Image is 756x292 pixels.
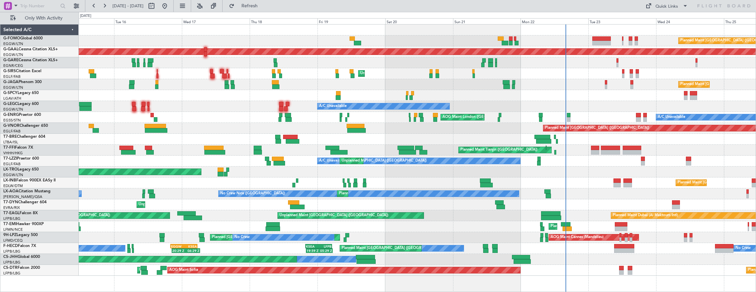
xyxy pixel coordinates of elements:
a: EGGW/LTN [3,52,23,57]
div: 19:59 Z [307,249,319,253]
a: G-SIRSCitation Excel [3,69,41,73]
div: A/C Unavailable [GEOGRAPHIC_DATA] ([GEOGRAPHIC_DATA]) [319,156,427,166]
span: G-GAAL [3,47,19,51]
div: Sat 20 [385,18,453,24]
span: T7-DYN [3,200,18,204]
span: T7-LZZI [3,157,17,161]
div: AOG Maint London ([GEOGRAPHIC_DATA]) [442,112,517,122]
a: G-FOMOGlobal 6000 [3,36,43,40]
span: Refresh [236,4,264,8]
div: Planned Maint Tianjin ([GEOGRAPHIC_DATA]) [460,145,537,155]
a: G-LEGCLegacy 600 [3,102,39,106]
div: Planned Maint Dubai (Al Maktoum Intl) [613,211,678,220]
a: G-VNORChallenger 650 [3,124,48,128]
span: CS-JHH [3,255,18,259]
a: T7-EMIHawker 900XP [3,222,44,226]
span: F-HECD [3,244,18,248]
div: Unplanned Maint [GEOGRAPHIC_DATA] ([GEOGRAPHIC_DATA]) [279,211,388,220]
a: LTBA/ISL [3,140,18,145]
span: LX-AOA [3,189,19,193]
a: LX-INBFalcon 900EX EASy II [3,178,56,182]
div: Planned Maint Sofia [139,265,173,275]
a: T7-BREChallenger 604 [3,135,45,139]
span: G-LEGC [3,102,18,106]
div: Fri 19 [317,18,385,24]
span: T7-BRE [3,135,17,139]
div: Planned Maint [GEOGRAPHIC_DATA] ([GEOGRAPHIC_DATA]) [342,243,446,253]
a: EGGW/LTN [3,107,23,112]
button: Refresh [226,1,266,11]
span: G-VNOR [3,124,20,128]
div: 06:29 Z [186,249,199,253]
span: LX-INB [3,178,16,182]
span: 9H-LPZ [3,233,17,237]
span: G-JAGA [3,80,19,84]
a: EGNR/CEG [3,63,23,68]
div: Thu 18 [250,18,317,24]
a: [PERSON_NAME]/QSA [3,194,42,199]
a: G-GARECessna Citation XLS+ [3,58,58,62]
a: F-HECDFalcon 7X [3,244,36,248]
a: VHHH/HKG [3,151,23,156]
div: KSEA [306,244,319,248]
div: Planned Maint [GEOGRAPHIC_DATA] [551,221,614,231]
input: Trip Number [20,1,58,11]
div: No Crew Nice ([GEOGRAPHIC_DATA]) [220,189,285,199]
span: T7-EMI [3,222,16,226]
a: LFPB/LBG [3,216,21,221]
a: T7-LZZIPraetor 600 [3,157,39,161]
a: CS-DTRFalcon 2000 [3,266,40,270]
a: G-ENRGPraetor 600 [3,113,41,117]
span: G-ENRG [3,113,19,117]
div: 20:29 Z [172,249,186,253]
div: Mon 15 [46,18,114,24]
div: Planned Maint Nice ([GEOGRAPHIC_DATA]) [339,189,413,199]
a: CS-JHHGlobal 6000 [3,255,40,259]
a: EGLF/FAB [3,74,21,79]
span: Only With Activity [17,16,70,21]
a: LFPB/LBG [3,260,21,265]
a: LFMD/CEQ [3,238,22,243]
div: Tue 23 [588,18,656,24]
a: EGLF/FAB [3,129,21,134]
a: EGGW/LTN [3,41,23,46]
div: A/C Unavailable [319,101,347,111]
span: T7-EAGL [3,211,20,215]
a: EGSS/STN [3,118,21,123]
div: Wed 24 [656,18,724,24]
a: LFPB/LBG [3,249,21,254]
span: G-SIRS [3,69,16,73]
a: T7-DYNChallenger 604 [3,200,47,204]
span: G-FOMO [3,36,20,40]
a: EGLF/FAB [3,162,21,167]
span: LX-TRO [3,168,18,171]
div: EGGW [171,244,184,248]
div: AOG Maint Sofia [169,265,198,275]
div: No Crew [735,243,751,253]
div: Unplanned Maint [GEOGRAPHIC_DATA] (Riga Intl) [139,200,223,210]
span: G-GARE [3,58,19,62]
div: Wed 17 [182,18,250,24]
button: Quick Links [642,1,691,11]
a: G-SPCYLegacy 650 [3,91,39,95]
a: LFMN/NCE [3,227,23,232]
span: [DATE] - [DATE] [112,3,144,9]
a: LGAV/ATH [3,96,21,101]
a: G-JAGAPhenom 300 [3,80,42,84]
a: LX-AOACitation Mustang [3,189,51,193]
a: EGGW/LTN [3,172,23,177]
div: Unplanned Maint [GEOGRAPHIC_DATA] ([GEOGRAPHIC_DATA]) [342,156,450,166]
span: G-SPCY [3,91,18,95]
a: EDLW/DTM [3,183,23,188]
div: KSEA [184,244,197,248]
div: Planned Maint [GEOGRAPHIC_DATA] ([GEOGRAPHIC_DATA]) [545,123,649,133]
div: Planned [GEOGRAPHIC_DATA] ([GEOGRAPHIC_DATA]) [212,232,306,242]
a: T7-FFIFalcon 7X [3,146,33,150]
a: 9H-LPZLegacy 500 [3,233,38,237]
div: AOG Maint Cannes (Mandelieu) [551,232,604,242]
a: EVRA/RIX [3,205,20,210]
div: No Crew [234,232,250,242]
a: LFPB/LBG [3,271,21,276]
div: LFPB [318,244,331,248]
div: Quick Links [655,3,678,10]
